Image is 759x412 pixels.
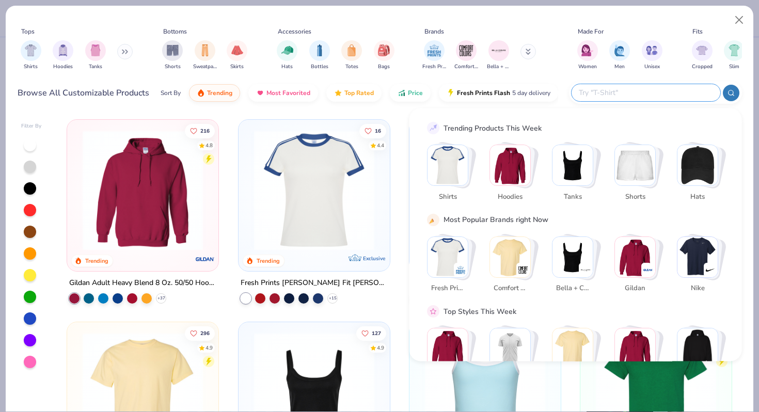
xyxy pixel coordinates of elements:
[89,63,102,71] span: Tanks
[457,89,510,97] span: Fresh Prints Flash
[309,40,330,71] button: filter button
[162,40,183,71] button: filter button
[167,44,179,56] img: Shorts Image
[205,141,213,149] div: 4.8
[231,44,243,56] img: Skirts Image
[730,10,749,30] button: Close
[580,264,591,275] img: Bella + Canvas
[556,192,589,202] span: Tanks
[193,40,217,71] button: filter button
[692,63,713,71] span: Cropped
[344,89,374,97] span: Top Rated
[334,89,342,97] img: TopRated.gif
[328,295,336,302] span: + 15
[428,328,468,369] img: Classic
[422,40,446,71] div: filter for Fresh Prints
[422,63,446,71] span: Fresh Prints
[578,63,597,71] span: Women
[489,236,537,297] button: Stack Card Button Comfort Colors
[454,40,478,71] button: filter button
[724,40,745,71] div: filter for Slim
[692,40,713,71] div: filter for Cropped
[609,40,630,71] div: filter for Men
[577,40,598,71] div: filter for Women
[552,145,599,206] button: Stack Card Button Tanks
[378,44,389,56] img: Bags Image
[21,122,42,130] div: Filter By
[642,40,662,71] button: filter button
[677,328,724,389] button: Stack Card Button Preppy
[490,145,530,185] img: Hoodies
[490,328,530,369] img: Sportswear
[249,130,379,250] img: e5540c4d-e74a-4e58-9a52-192fe86bec9f
[21,40,41,71] div: filter for Shirts
[21,27,35,36] div: Tops
[487,40,511,71] button: filter button
[426,43,442,58] img: Fresh Prints Image
[552,145,593,185] img: Tanks
[374,40,394,71] div: filter for Bags
[205,344,213,352] div: 4.9
[705,264,716,275] img: Nike
[615,145,655,185] img: Shorts
[444,214,548,225] div: Most Popular Brands right Now
[90,44,101,56] img: Tanks Image
[614,145,662,206] button: Stack Card Button Shorts
[431,192,464,202] span: Shirts
[185,326,215,341] button: Like
[374,128,381,133] span: 16
[314,44,325,56] img: Bottles Image
[424,27,444,36] div: Brands
[518,264,528,275] img: Comfort Colors
[512,87,550,99] span: 5 day delivery
[615,236,655,277] img: Gildan
[85,40,106,71] div: filter for Tanks
[345,63,358,71] span: Totes
[578,27,604,36] div: Made For
[487,63,511,71] span: Bella + Canvas
[163,27,187,36] div: Bottoms
[25,44,37,56] img: Shirts Image
[378,63,390,71] span: Bags
[677,236,718,277] img: Nike
[161,88,181,98] div: Sort By
[281,44,293,56] img: Hats Image
[489,328,537,389] button: Stack Card Button Sportswear
[489,145,537,206] button: Stack Card Button Hoodies
[490,236,530,277] img: Comfort Colors
[277,40,297,71] div: filter for Hats
[227,40,247,71] div: filter for Skirts
[444,306,516,316] div: Top Styles This Week
[618,192,652,202] span: Shorts
[455,264,466,275] img: Fresh Prints
[281,63,293,71] span: Hats
[376,344,384,352] div: 4.9
[241,277,388,290] div: Fresh Prints [PERSON_NAME] Fit [PERSON_NAME] Shirt with Stripes
[454,63,478,71] span: Comfort Colors
[487,40,511,71] div: filter for Bella + Canvas
[724,40,745,71] button: filter button
[552,236,599,297] button: Stack Card Button Bella + Canvas
[692,40,713,71] button: filter button
[428,145,468,185] img: Shirts
[644,63,660,71] span: Unisex
[21,40,41,71] button: filter button
[552,328,599,389] button: Stack Card Button Athleisure
[677,145,718,185] img: Hats
[199,44,211,56] img: Sweatpants Image
[311,63,328,71] span: Bottles
[374,40,394,71] button: filter button
[577,40,598,71] button: filter button
[185,123,215,138] button: Like
[408,89,423,97] span: Price
[256,89,264,97] img: most_fav.gif
[609,40,630,71] button: filter button
[162,40,183,71] div: filter for Shorts
[556,283,589,294] span: Bella + Canvas
[681,283,714,294] span: Nike
[696,44,708,56] img: Cropped Image
[422,40,446,71] button: filter button
[341,40,362,71] button: filter button
[356,326,386,341] button: Like
[277,40,297,71] button: filter button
